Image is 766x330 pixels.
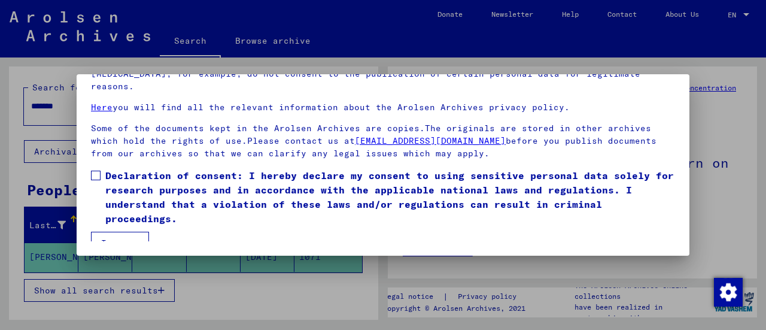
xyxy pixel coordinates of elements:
p: you will find all the relevant information about the Arolsen Archives privacy policy. [91,101,675,114]
a: Here [91,102,113,113]
a: [EMAIL_ADDRESS][DOMAIN_NAME] [355,135,506,146]
img: Change consent [714,278,743,307]
p: Please if you, as someone who is personally affected or as a relative of a victim of [MEDICAL_DAT... [91,55,675,93]
p: Some of the documents kept in the Arolsen Archives are copies.The originals are stored in other a... [91,122,675,160]
span: Declaration of consent: I hereby declare my consent to using sensitive personal data solely for r... [105,168,675,226]
div: Change consent [713,277,742,306]
button: I agree [91,232,149,255]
